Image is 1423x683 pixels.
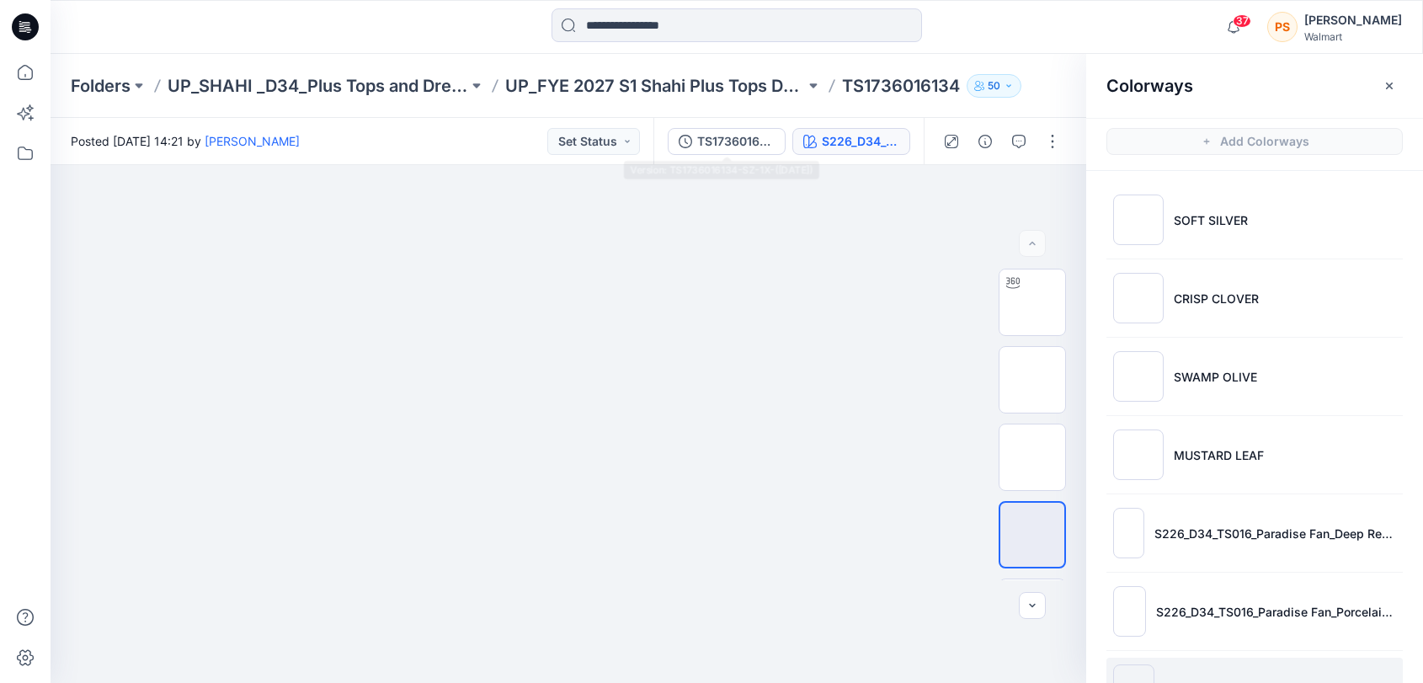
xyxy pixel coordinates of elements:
[71,132,300,150] span: Posted [DATE] 14:21 by
[1113,508,1144,558] img: S226_D34_TS016_Paradise Fan_Deep Redwood_Porcelain Beige_16cm
[1113,273,1164,323] img: CRISP CLOVER
[1174,368,1257,386] p: SWAMP OLIVE
[505,74,806,98] a: UP_FYE 2027 S1 Shahi Plus Tops Dresses & Bottoms
[988,77,1000,95] p: 50
[1233,14,1251,28] span: 37
[1113,195,1164,245] img: SOFT SILVER
[972,128,999,155] button: Details
[822,132,899,151] div: S226_D34_TS025_Stamped Ditsy_Dark Navy_32cm
[1267,12,1298,42] div: PS
[697,132,775,151] div: TS1736016134-SZ-1X-(05-05-25)
[1174,446,1264,464] p: MUSTARD LEAF
[1113,586,1146,637] img: S226_D34_TS016_Paradise Fan_Porcelain Beige_Black Soot_16cm
[842,74,960,98] p: TS1736016134
[205,134,300,148] a: [PERSON_NAME]
[1174,290,1259,307] p: CRISP CLOVER
[1304,10,1402,30] div: [PERSON_NAME]
[668,128,786,155] button: TS1736016134-SZ-1X-([DATE])
[1113,351,1164,402] img: SWAMP OLIVE
[792,128,910,155] button: S226_D34_TS025_Stamped Ditsy_Dark Navy_32cm
[1113,430,1164,480] img: MUSTARD LEAF
[967,74,1021,98] button: 50
[168,74,468,98] a: UP_SHAHI _D34_Plus Tops and Dresses
[71,74,131,98] a: Folders
[1304,30,1402,43] div: Walmart
[1106,76,1193,96] h2: Colorways
[1154,525,1396,542] p: S226_D34_TS016_Paradise Fan_Deep Redwood_Porcelain Beige_16cm
[1156,603,1396,621] p: S226_D34_TS016_Paradise Fan_Porcelain Beige_Black Soot_16cm
[1174,211,1248,229] p: SOFT SILVER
